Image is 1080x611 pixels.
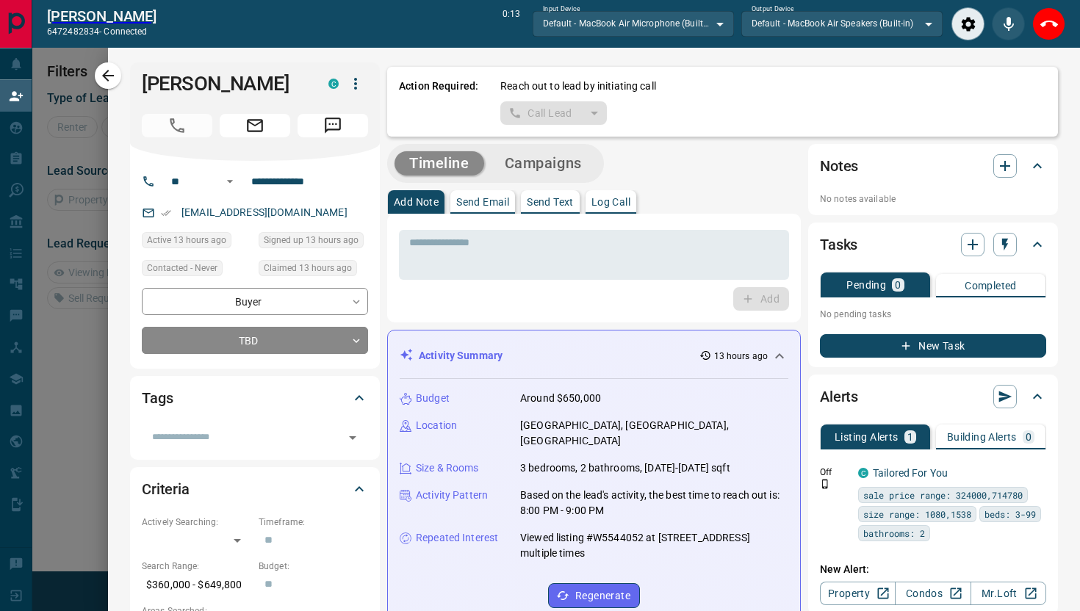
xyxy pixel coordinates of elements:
button: New Task [820,334,1046,358]
svg: Push Notification Only [820,479,830,489]
span: Signed up 13 hours ago [264,233,359,247]
div: Mon Oct 13 2025 [259,260,368,281]
p: Viewed listing #W5544052 at [STREET_ADDRESS] multiple times [520,530,788,561]
p: Around $650,000 [520,391,601,406]
p: $360,000 - $649,800 [142,573,251,597]
p: 0:13 [503,7,520,40]
p: Size & Rooms [416,460,479,476]
div: split button [500,101,607,125]
div: Default - MacBook Air Microphone (Built-in) [533,11,734,36]
button: Open [342,427,363,448]
div: Mute [992,7,1025,40]
p: Activity Summary [419,348,503,364]
div: Audio Settings [951,7,984,40]
p: Activity Pattern [416,488,488,503]
p: Budget: [259,560,368,573]
p: Add Note [394,197,439,207]
span: Claimed 13 hours ago [264,261,352,275]
span: beds: 3-99 [984,507,1036,521]
div: TBD [142,327,368,354]
p: No notes available [820,192,1046,206]
label: Input Device [543,4,580,14]
p: Budget [416,391,450,406]
div: Mon Oct 13 2025 [259,232,368,253]
p: 0 [895,280,901,290]
button: Regenerate [548,583,640,608]
span: bathrooms: 2 [863,526,925,540]
a: Tailored For You [873,467,948,479]
div: Tasks [820,227,1046,262]
span: Message [298,114,368,137]
p: Completed [965,281,1017,291]
p: 1 [907,432,913,442]
span: connected [104,26,147,37]
p: 6472482834 - [47,25,156,38]
p: New Alert: [820,562,1046,577]
div: Default - MacBook Air Speakers (Built-in) [741,11,943,36]
span: size range: 1080,1538 [863,507,971,521]
p: Actively Searching: [142,516,251,529]
span: Contacted - Never [147,261,217,275]
h2: Alerts [820,385,858,408]
p: Action Required: [399,79,478,125]
p: Building Alerts [947,432,1017,442]
p: Log Call [591,197,630,207]
div: Notes [820,148,1046,184]
div: Tags [142,380,368,416]
div: Buyer [142,288,368,315]
svg: Email Verified [161,208,171,218]
h2: Tags [142,386,173,410]
p: 3 bedrooms, 2 bathrooms, [DATE]-[DATE] sqft [520,460,730,476]
p: Send Email [456,197,509,207]
p: Pending [846,280,886,290]
p: Repeated Interest [416,530,498,546]
p: Send Text [527,197,574,207]
p: [GEOGRAPHIC_DATA], [GEOGRAPHIC_DATA], [GEOGRAPHIC_DATA] [520,418,788,449]
p: Location [416,418,457,433]
span: Active 13 hours ago [147,233,226,247]
div: Criteria [142,471,368,507]
h2: Tasks [820,233,857,256]
a: Mr.Loft [971,582,1046,605]
p: Reach out to lead by initiating call [500,79,656,94]
button: Campaigns [490,151,597,176]
a: [EMAIL_ADDRESS][DOMAIN_NAME] [181,206,348,218]
h2: Criteria [142,477,190,501]
p: Timeframe: [259,516,368,529]
span: sale price range: 324000,714780 [863,488,1023,502]
h2: [PERSON_NAME] [47,7,156,25]
h1: [PERSON_NAME] [142,72,306,95]
p: 13 hours ago [714,350,768,363]
div: condos.ca [858,468,868,478]
span: Call [142,114,212,137]
div: Alerts [820,379,1046,414]
div: Mon Oct 13 2025 [142,232,251,253]
h2: Notes [820,154,858,178]
label: Output Device [752,4,793,14]
div: condos.ca [328,79,339,89]
p: Based on the lead's activity, the best time to reach out is: 8:00 PM - 9:00 PM [520,488,788,518]
a: Property [820,582,896,605]
p: 0 [1026,432,1032,442]
p: Search Range: [142,560,251,573]
div: Activity Summary13 hours ago [400,342,788,369]
a: Condos [895,582,971,605]
p: Off [820,466,849,479]
div: End Call [1032,7,1065,40]
button: Open [221,173,239,190]
span: Email [220,114,290,137]
p: Listing Alerts [835,432,899,442]
button: Timeline [395,151,484,176]
p: No pending tasks [820,303,1046,325]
